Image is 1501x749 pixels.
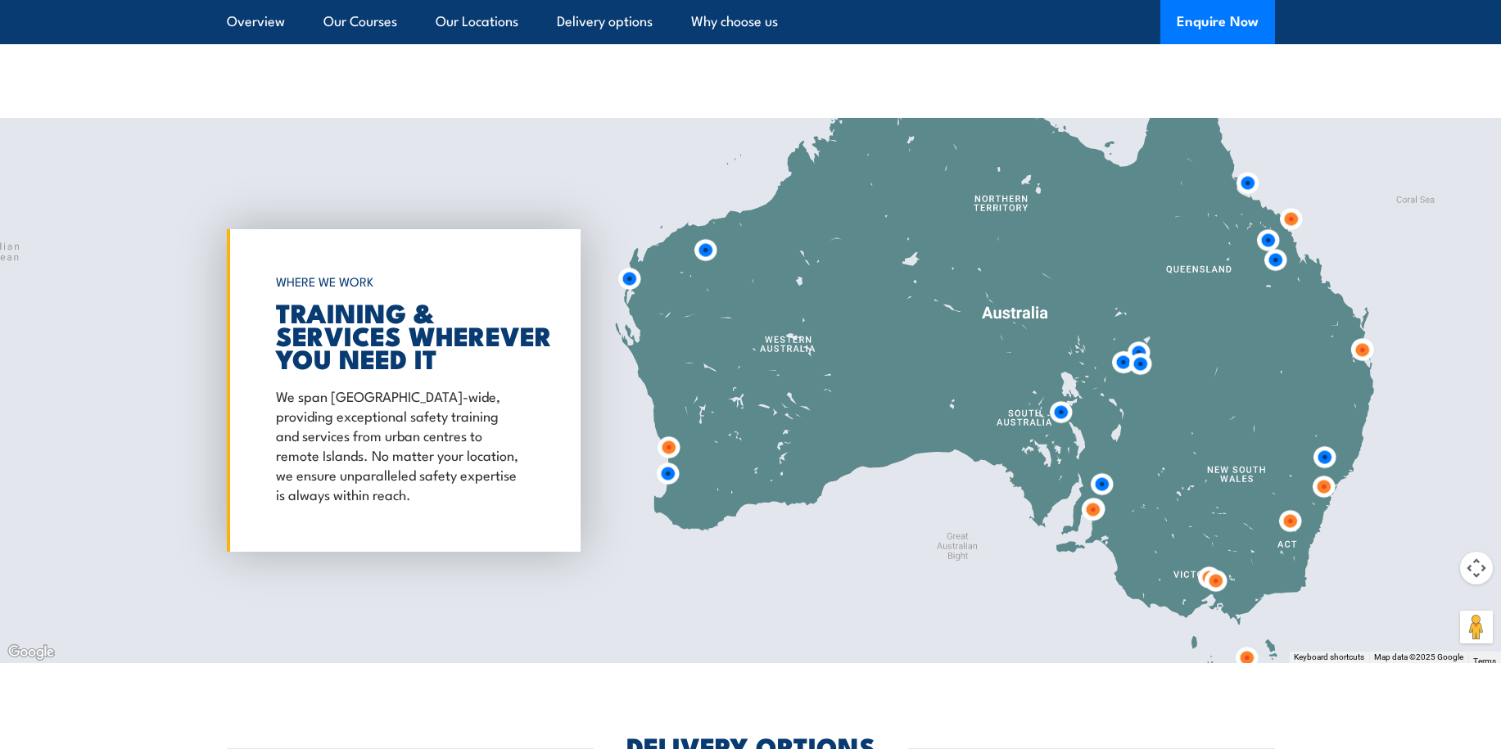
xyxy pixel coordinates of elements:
img: Google [4,642,58,663]
h2: TRAINING & SERVICES WHEREVER YOU NEED IT [276,300,523,369]
h6: WHERE WE WORK [276,267,523,296]
span: Map data ©2025 Google [1374,652,1463,661]
p: We span [GEOGRAPHIC_DATA]-wide, providing exceptional safety training and services from urban cen... [276,386,523,503]
button: Drag Pegman onto the map to open Street View [1460,611,1493,643]
a: Open this area in Google Maps (opens a new window) [4,642,58,663]
button: Map camera controls [1460,552,1493,584]
a: Terms (opens in new tab) [1473,657,1496,666]
button: Keyboard shortcuts [1294,652,1364,663]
